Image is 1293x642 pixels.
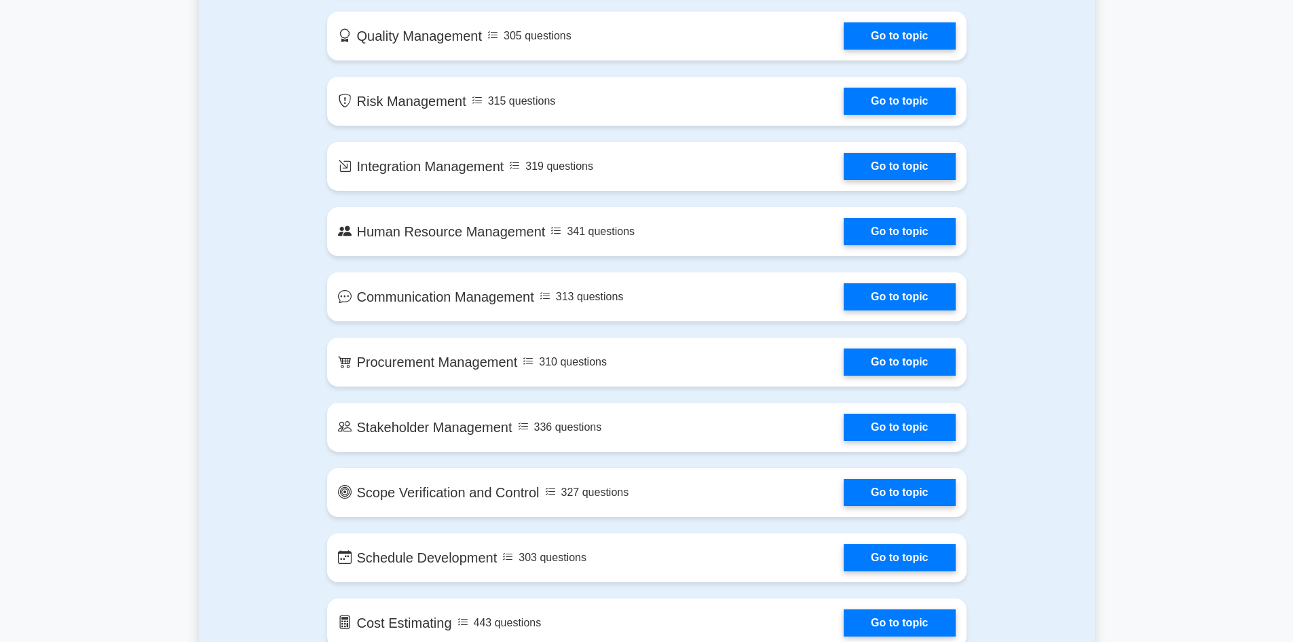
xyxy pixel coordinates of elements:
[844,479,955,506] a: Go to topic
[844,349,955,376] a: Go to topic
[844,609,955,637] a: Go to topic
[844,88,955,115] a: Go to topic
[844,544,955,571] a: Go to topic
[844,283,955,310] a: Go to topic
[844,414,955,441] a: Go to topic
[844,153,955,180] a: Go to topic
[844,218,955,245] a: Go to topic
[844,22,955,50] a: Go to topic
